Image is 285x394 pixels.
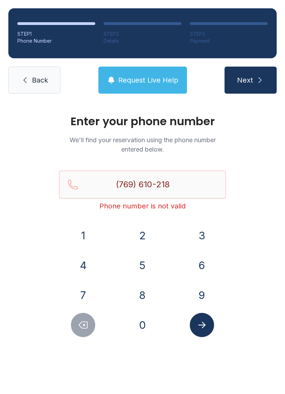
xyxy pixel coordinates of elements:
button: 0 [130,313,155,337]
div: Details [104,37,181,44]
button: 5 [130,253,155,277]
input: Reservation phone number [59,171,226,198]
button: 9 [190,283,214,307]
button: 1 [71,223,95,248]
button: 6 [190,253,214,277]
div: STEP 3 [190,31,268,37]
button: 4 [71,253,95,277]
h1: Enter your phone number [59,116,226,127]
span: Back [32,75,48,85]
div: STEP 1 [17,31,95,37]
span: Request Live Help [118,75,178,85]
button: 2 [130,223,155,248]
button: Delete number [71,313,95,337]
button: 3 [190,223,214,248]
p: We'll find your reservation using the phone number entered below. [59,135,226,154]
div: Payment [190,37,268,44]
div: Phone Number [17,37,95,44]
span: Next [237,75,253,85]
button: 8 [130,283,155,307]
button: 7 [71,283,95,307]
button: Submit lookup form [190,313,214,337]
div: STEP 2 [104,31,181,37]
div: Phone number is not valid [59,201,226,211]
